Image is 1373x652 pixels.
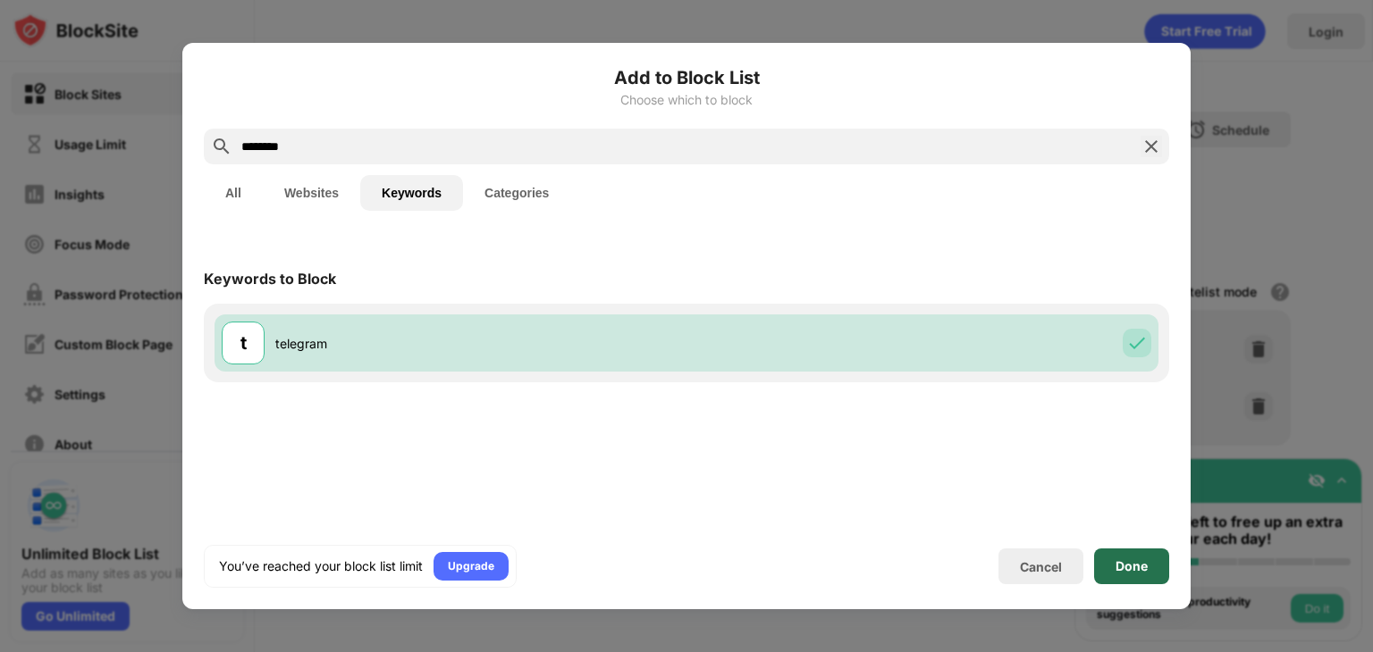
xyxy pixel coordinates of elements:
div: You’ve reached your block list limit [219,557,423,575]
div: Cancel [1020,559,1062,574]
h6: Add to Block List [204,64,1169,91]
img: search-close [1141,136,1162,157]
button: Categories [463,175,570,211]
img: search.svg [211,136,232,157]
button: Websites [263,175,360,211]
button: All [204,175,263,211]
div: Keywords to Block [204,270,336,288]
div: Choose which to block [204,93,1169,107]
div: telegram [275,334,686,353]
div: Upgrade [448,557,494,575]
div: t [240,330,247,356]
button: Keywords [360,175,463,211]
div: Done [1116,559,1148,573]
